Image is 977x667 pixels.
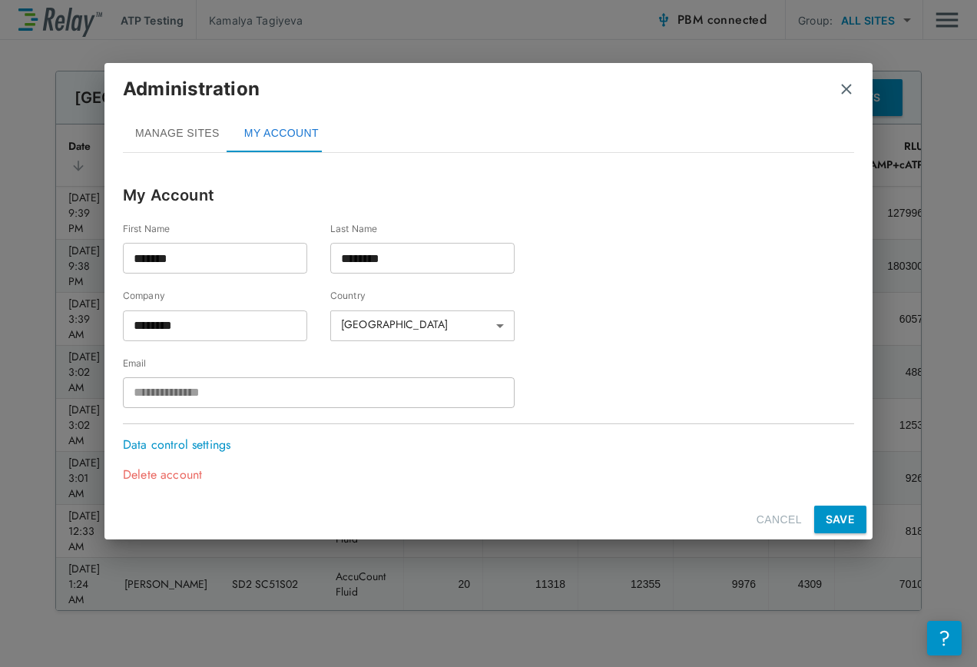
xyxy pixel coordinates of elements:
button: MANAGE SITES [123,115,232,152]
img: Close [839,81,854,97]
p: Delete account [123,466,223,484]
iframe: Resource center [927,621,962,655]
label: Email [123,357,538,370]
button: CANCEL [750,506,808,534]
button: close [839,81,854,97]
div: [GEOGRAPHIC_DATA] [330,305,515,346]
label: Country [330,289,538,302]
label: Company [123,289,330,302]
button: MY ACCOUNT [232,115,331,152]
p: My Account [123,184,854,207]
p: Administration [123,75,260,103]
label: Last Name [330,222,515,235]
p: Data control settings [123,436,238,454]
button: SAVE [814,506,866,533]
label: First Name [123,222,330,235]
